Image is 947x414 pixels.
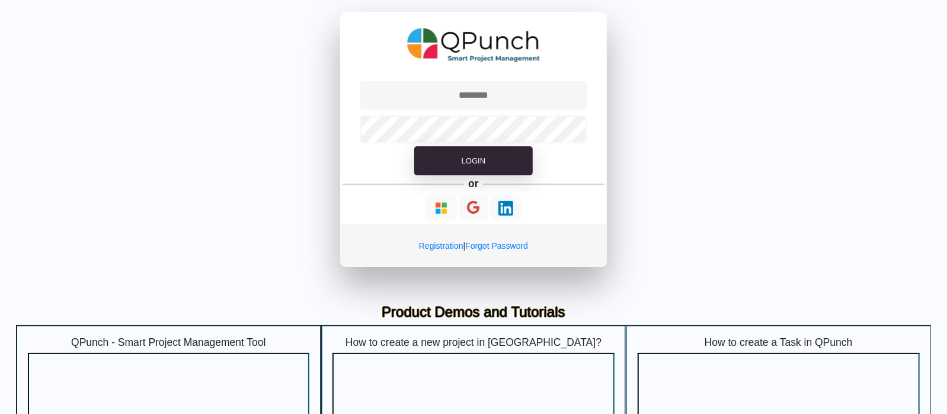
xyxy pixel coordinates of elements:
img: QPunch [407,24,540,66]
button: Continue With LinkedIn [490,197,522,220]
h3: Product Demos and Tutorials [25,304,922,321]
h5: How to create a Task in QPunch [638,336,920,349]
img: Loading... [498,201,513,216]
a: Forgot Password [465,241,528,251]
div: | [340,224,607,267]
span: Login [462,156,485,165]
h5: or [466,175,481,192]
h5: How to create a new project in [GEOGRAPHIC_DATA]? [332,336,615,349]
a: Registration [419,241,463,251]
h5: QPunch - Smart Project Management Tool [28,336,310,349]
button: Login [414,146,533,176]
button: Continue With Google [459,196,488,220]
img: Loading... [434,201,449,216]
button: Continue With Microsoft Azure [425,197,457,220]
